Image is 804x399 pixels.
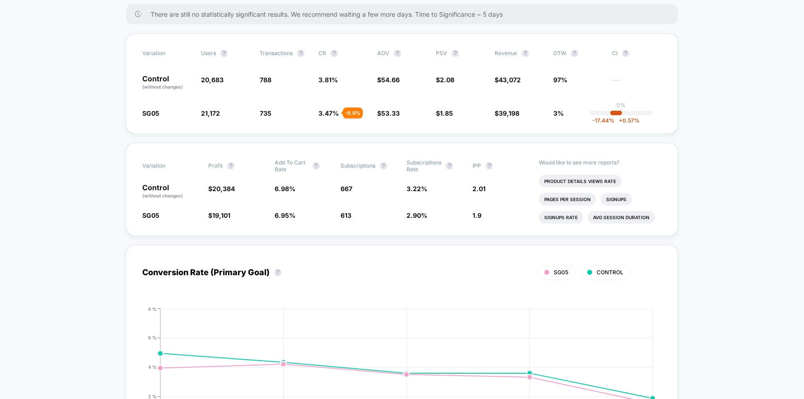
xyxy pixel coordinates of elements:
span: $ [208,185,235,192]
span: AOV [377,50,389,56]
span: Variation [142,159,192,173]
button: ? [380,162,387,169]
li: Avg Session Duration [588,211,655,224]
p: Would like to see more reports? [539,159,662,166]
span: 3.22 % [407,185,427,192]
span: 3.47 % [318,109,339,117]
div: - 8.9 % [343,108,363,118]
button: ? [394,50,401,57]
span: -17.44 % [592,117,614,124]
tspan: 4 % [148,364,157,370]
span: There are still no statistically significant results. We recommend waiting a few more days . Time... [150,10,660,18]
button: ? [220,50,228,57]
button: ? [297,50,304,57]
span: 20,384 [212,185,235,192]
li: Pages Per Session [539,193,596,206]
span: 3% [553,109,564,117]
span: (without changes) [142,84,183,89]
span: Subscriptions [341,162,375,169]
button: ? [452,50,459,57]
span: PSV [436,50,447,56]
span: 1.9 [472,211,481,219]
span: $ [436,109,453,117]
span: SG05 [142,109,159,117]
span: Variation [142,50,192,57]
span: 54.66 [381,76,400,84]
p: Control [142,184,199,199]
span: SG05 [142,211,159,219]
span: users [201,50,216,56]
span: $ [208,211,230,219]
button: ? [313,162,320,169]
span: Transactions [260,50,293,56]
span: 20,683 [201,76,224,84]
span: Profit [208,162,223,169]
tspan: 2 % [148,394,157,399]
button: ? [446,162,453,169]
span: 6.98 % [275,185,295,192]
span: 667 [341,185,352,192]
button: ? [571,50,578,57]
li: Signups Rate [539,211,583,224]
p: | [620,108,622,115]
span: + [619,117,622,124]
span: 1.85 [440,109,453,117]
span: 788 [260,76,271,84]
span: $ [495,76,521,84]
button: ? [331,50,338,57]
span: CONTROL [597,269,623,276]
span: 39,198 [499,109,519,117]
span: 97% [553,76,567,84]
tspan: 8 % [148,306,157,311]
span: CI [612,50,662,57]
span: 21,172 [201,109,220,117]
p: 0% [617,102,626,108]
span: 43,072 [499,76,521,84]
span: 0.57 % [614,117,640,124]
span: OTW [553,50,603,57]
p: Control [142,75,192,90]
span: 2.90 % [407,211,427,219]
span: 6.95 % [275,211,295,219]
span: SG05 [554,269,568,276]
span: (without changes) [142,193,183,198]
li: Product Details Views Rate [539,175,622,188]
span: 3.81 % [318,76,338,84]
span: CR [318,50,326,56]
span: 19,101 [212,211,230,219]
span: IPP [472,162,481,169]
span: --- [612,77,662,90]
li: Signups [601,193,632,206]
span: 53.33 [381,109,400,117]
span: Subscriptions Rate [407,159,441,173]
tspan: 6 % [148,335,157,340]
button: ? [274,269,281,276]
button: ? [227,162,234,169]
button: ? [486,162,493,169]
span: $ [495,109,519,117]
span: 735 [260,109,271,117]
span: 2.08 [440,76,454,84]
span: $ [436,76,454,84]
span: $ [377,109,400,117]
button: ? [622,50,629,57]
span: 2.01 [472,185,486,192]
span: 613 [341,211,351,219]
button: ? [522,50,529,57]
span: Add To Cart Rate [275,159,308,173]
span: $ [377,76,400,84]
span: Revenue [495,50,517,56]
